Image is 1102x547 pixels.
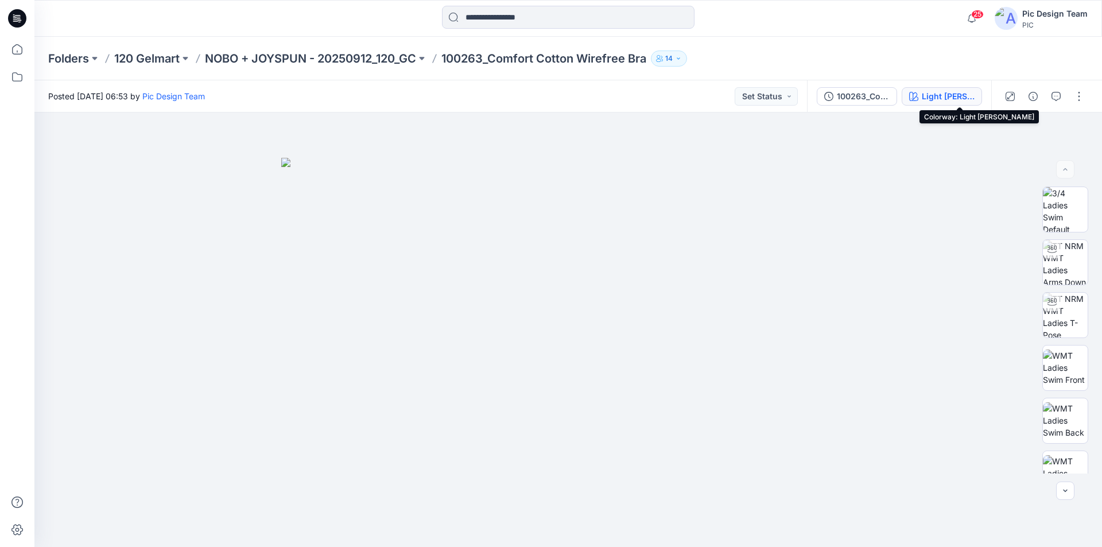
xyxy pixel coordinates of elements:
[1043,187,1088,232] img: 3/4 Ladies Swim Default
[48,51,89,67] a: Folders
[651,51,687,67] button: 14
[142,91,205,101] a: Pic Design Team
[1043,293,1088,337] img: TT NRM WMT Ladies T-Pose
[1043,455,1088,491] img: WMT Ladies Swim Left
[205,51,416,67] a: NOBO + JOYSPUN - 20250912_120_GC
[902,87,982,106] button: Light [PERSON_NAME]
[1043,350,1088,386] img: WMT Ladies Swim Front
[995,7,1018,30] img: avatar
[665,52,673,65] p: 14
[114,51,180,67] a: 120 Gelmart
[1022,7,1088,21] div: Pic Design Team
[1024,87,1042,106] button: Details
[817,87,897,106] button: 100263_Comfort Cotton Wirefree Bra
[837,90,890,103] div: 100263_Comfort Cotton Wirefree Bra
[971,10,984,19] span: 25
[48,90,205,102] span: Posted [DATE] 06:53 by
[1022,21,1088,29] div: PIC
[1043,402,1088,439] img: WMT Ladies Swim Back
[441,51,646,67] p: 100263_Comfort Cotton Wirefree Bra
[1043,240,1088,285] img: TT NRM WMT Ladies Arms Down
[922,90,975,103] div: Light [PERSON_NAME]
